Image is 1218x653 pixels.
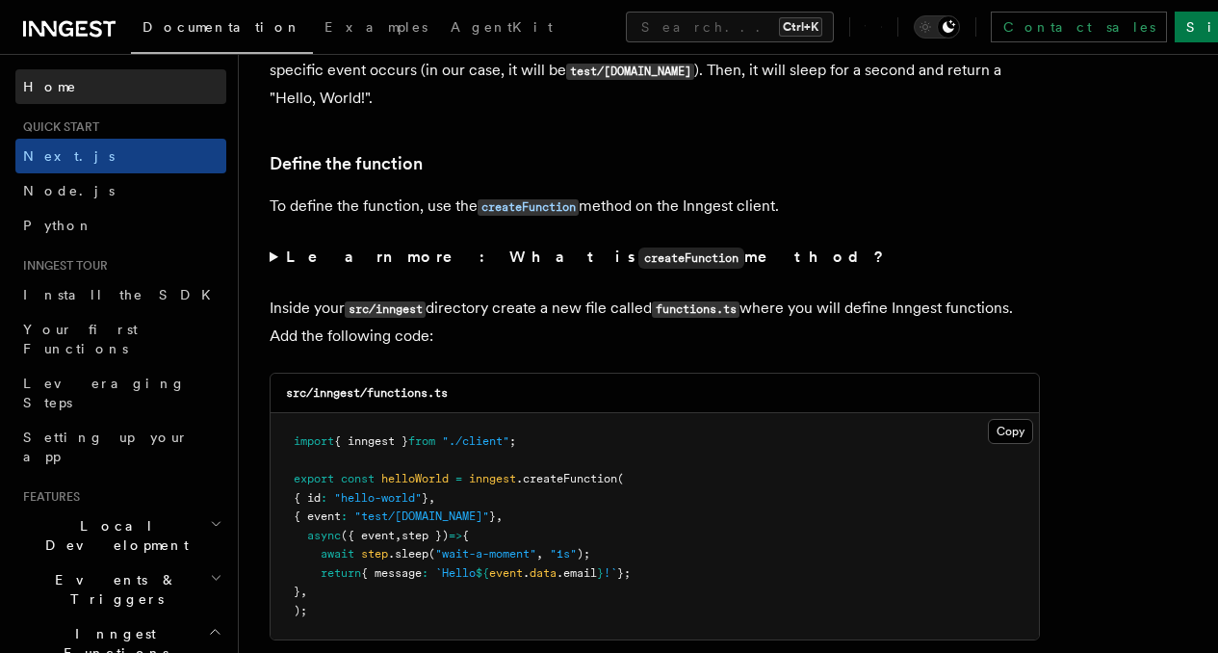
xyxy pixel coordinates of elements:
[435,566,476,580] span: `Hello
[15,277,226,312] a: Install the SDK
[294,585,300,598] span: }
[307,529,341,542] span: async
[626,12,834,42] button: Search...Ctrl+K
[23,287,222,302] span: Install the SDK
[354,509,489,523] span: "test/[DOMAIN_NAME]"
[294,491,321,505] span: { id
[15,312,226,366] a: Your first Functions
[270,244,1040,272] summary: Learn more: What iscreateFunctionmethod?
[476,566,489,580] span: ${
[321,491,327,505] span: :
[408,434,435,448] span: from
[345,301,426,318] code: src/inngest
[15,420,226,474] a: Setting up your app
[321,566,361,580] span: return
[478,199,579,216] code: createFunction
[15,258,108,274] span: Inngest tour
[361,547,388,561] span: step
[324,19,428,35] span: Examples
[341,529,395,542] span: ({ event
[15,366,226,420] a: Leveraging Steps
[597,566,604,580] span: }
[449,529,462,542] span: =>
[313,6,439,52] a: Examples
[294,472,334,485] span: export
[557,566,597,580] span: .email
[455,472,462,485] span: =
[523,566,530,580] span: .
[15,489,80,505] span: Features
[23,77,77,96] span: Home
[341,509,348,523] span: :
[509,434,516,448] span: ;
[15,509,226,562] button: Local Development
[143,19,301,35] span: Documentation
[334,434,408,448] span: { inngest }
[469,472,516,485] span: inngest
[422,491,428,505] span: }
[489,566,523,580] span: event
[23,322,138,356] span: Your first Functions
[422,566,428,580] span: :
[435,547,536,561] span: "wait-a-moment"
[530,566,557,580] span: data
[395,529,402,542] span: ,
[334,491,422,505] span: "hello-world"
[577,547,590,561] span: );
[23,148,115,164] span: Next.js
[270,295,1040,350] p: Inside your directory create a new file called where you will define Inngest functions. Add the f...
[496,509,503,523] span: ,
[550,547,577,561] span: "1s"
[361,566,422,580] span: { message
[536,547,543,561] span: ,
[381,472,449,485] span: helloWorld
[286,248,888,266] strong: Learn more: What is method?
[270,30,1040,112] p: In this step, you will write your first reliable serverless function. This function will be trigg...
[23,430,189,464] span: Setting up your app
[131,6,313,54] a: Documentation
[321,547,354,561] span: await
[451,19,553,35] span: AgentKit
[15,208,226,243] a: Python
[428,547,435,561] span: (
[294,604,307,617] span: );
[914,15,960,39] button: Toggle dark mode
[15,69,226,104] a: Home
[286,386,448,400] code: src/inngest/functions.ts
[402,529,449,542] span: step })
[516,472,617,485] span: .createFunction
[15,562,226,616] button: Events & Triggers
[15,173,226,208] a: Node.js
[439,6,564,52] a: AgentKit
[15,139,226,173] a: Next.js
[428,491,435,505] span: ,
[15,570,210,609] span: Events & Triggers
[779,17,822,37] kbd: Ctrl+K
[23,218,93,233] span: Python
[294,509,341,523] span: { event
[489,509,496,523] span: }
[991,12,1167,42] a: Contact sales
[988,419,1033,444] button: Copy
[23,183,115,198] span: Node.js
[341,472,375,485] span: const
[462,529,469,542] span: {
[15,516,210,555] span: Local Development
[638,248,744,269] code: createFunction
[270,193,1040,221] p: To define the function, use the method on the Inngest client.
[15,119,99,135] span: Quick start
[604,566,617,580] span: !`
[617,566,631,580] span: };
[294,434,334,448] span: import
[442,434,509,448] span: "./client"
[300,585,307,598] span: ,
[270,150,423,177] a: Define the function
[617,472,624,485] span: (
[652,301,739,318] code: functions.ts
[566,64,694,80] code: test/[DOMAIN_NAME]
[23,376,186,410] span: Leveraging Steps
[478,196,579,215] a: createFunction
[388,547,428,561] span: .sleep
